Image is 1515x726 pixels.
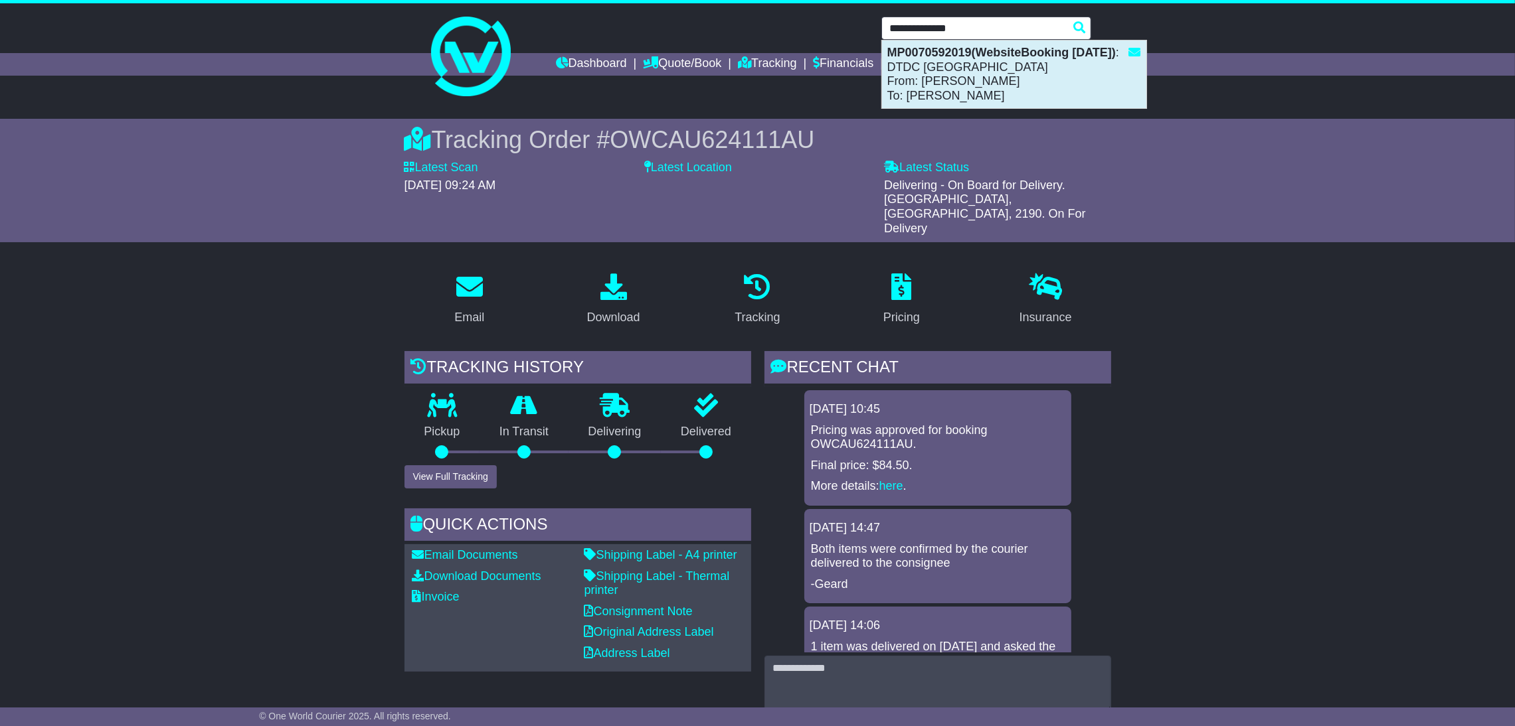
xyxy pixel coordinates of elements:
span: Delivering - On Board for Delivery. [GEOGRAPHIC_DATA], [GEOGRAPHIC_DATA], 2190. On For Delivery [884,179,1085,235]
a: Tracking [738,53,796,76]
a: Shipping Label - Thermal printer [584,569,730,597]
span: OWCAU624111AU [610,126,814,153]
a: Tracking [726,269,788,331]
p: Pricing was approved for booking OWCAU624111AU. [811,423,1065,452]
div: Pricing [883,309,920,327]
div: Email [454,309,484,327]
a: Shipping Label - A4 printer [584,548,737,561]
a: Pricing [875,269,929,331]
a: Quote/Book [643,53,721,76]
div: Tracking history [404,351,751,387]
span: © One World Courier 2025. All rights reserved. [259,711,451,721]
div: : DTDC [GEOGRAPHIC_DATA] From: [PERSON_NAME] To: [PERSON_NAME] [882,40,1146,108]
a: Original Address Label [584,625,714,638]
a: Address Label [584,646,670,660]
div: [DATE] 14:06 [810,618,1066,633]
a: Invoice [412,590,460,603]
p: Delivering [569,425,662,439]
a: Email [446,269,493,331]
div: [DATE] 14:47 [810,521,1066,536]
p: Final price: $84.50. [811,459,1065,473]
div: Tracking Order # [404,125,1111,154]
p: -Geard [811,577,1065,592]
p: Delivered [661,425,751,439]
a: Consignment Note [584,605,693,618]
label: Latest Location [644,161,732,175]
p: 1 item was delivered on [DATE] and asked the courier to advise the ETA for the last item [811,640,1065,668]
div: Quick Actions [404,508,751,544]
p: More details: . [811,479,1065,494]
strong: MP0070592019(WebsiteBooking [DATE]) [887,46,1116,59]
div: RECENT CHAT [764,351,1111,387]
label: Latest Status [884,161,969,175]
a: Insurance [1011,269,1081,331]
button: View Full Tracking [404,465,497,488]
p: In Transit [480,425,569,439]
p: Pickup [404,425,480,439]
a: Download [579,269,649,331]
span: [DATE] 09:24 AM [404,179,496,192]
label: Latest Scan [404,161,478,175]
a: here [879,479,903,492]
div: [DATE] 10:45 [810,402,1066,417]
a: Email Documents [412,548,518,561]
a: Dashboard [556,53,627,76]
div: Insurance [1020,309,1072,327]
a: Financials [813,53,873,76]
p: Both items were confirmed by the courier delivered to the consignee [811,542,1065,571]
div: Download [587,309,640,327]
a: Download Documents [412,569,541,583]
div: Tracking [735,309,780,327]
